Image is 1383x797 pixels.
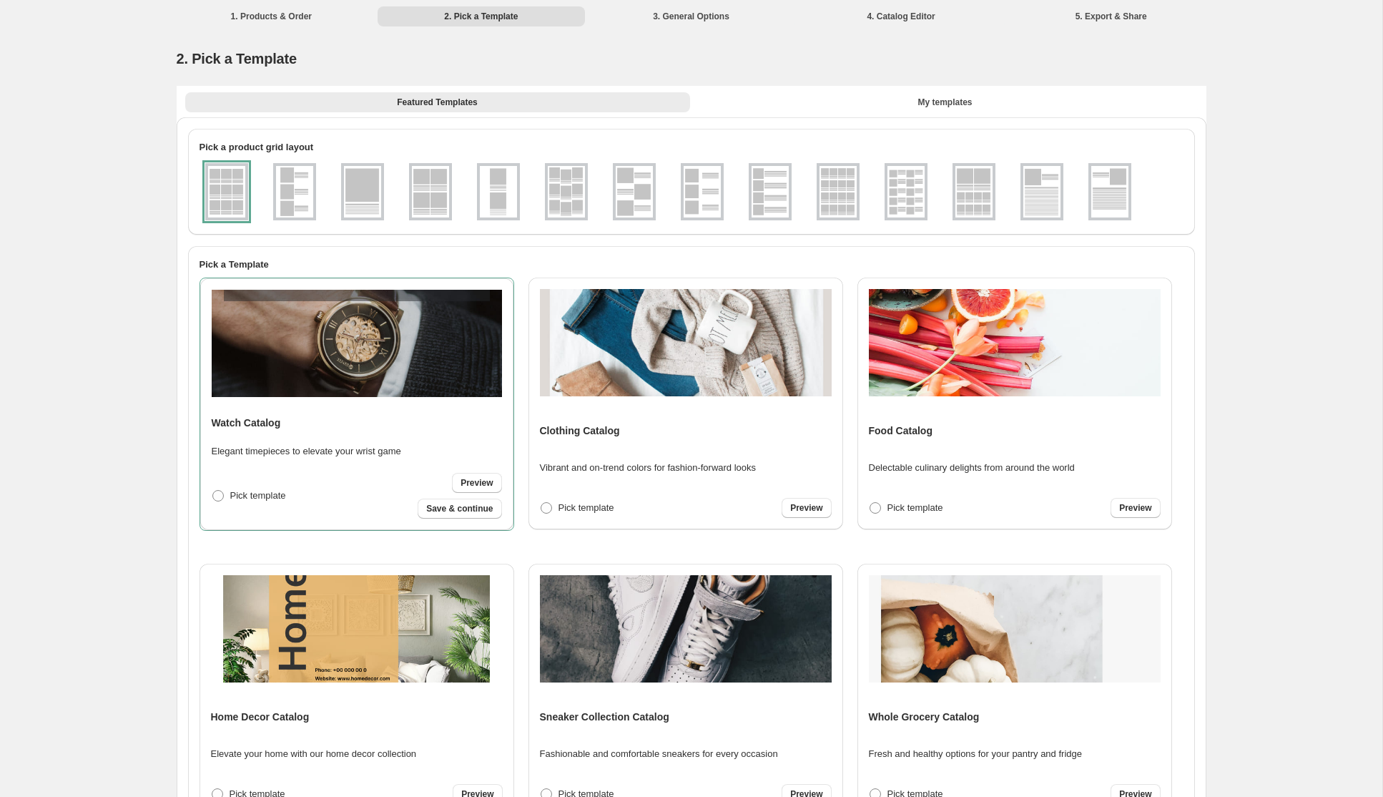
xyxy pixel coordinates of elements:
button: Save & continue [418,499,501,519]
p: Elegant timepieces to elevate your wrist game [212,444,401,459]
img: g1x4v1 [752,166,789,217]
h4: Watch Catalog [212,416,281,430]
img: g1x2v1 [480,166,517,217]
img: g1x3v1 [276,166,313,217]
span: Pick template [558,502,614,513]
h4: Sneaker Collection Catalog [540,710,669,724]
img: g4x4v1 [820,166,857,217]
h4: Whole Grocery Catalog [869,710,980,724]
img: g1x1v3 [1091,166,1128,217]
span: Preview [461,477,493,489]
img: g1x1v1 [344,166,381,217]
a: Preview [1111,498,1160,518]
h2: Pick a product grid layout [200,140,1183,155]
a: Preview [782,498,831,518]
p: Fashionable and comfortable sneakers for every occasion [540,747,778,761]
p: Fresh and healthy options for your pantry and fridge [869,747,1082,761]
img: g2x2v1 [412,166,449,217]
span: Pick template [230,490,286,501]
p: Delectable culinary delights from around the world [869,461,1075,475]
span: My templates [917,97,972,108]
img: g3x3v2 [548,166,585,217]
img: g1x3v2 [616,166,653,217]
img: g2x1_4x2v1 [955,166,993,217]
img: g2x5v1 [887,166,925,217]
h4: Food Catalog [869,424,932,438]
p: Elevate your home with our home decor collection [211,747,417,761]
p: Vibrant and on-trend colors for fashion-forward looks [540,461,757,475]
h2: Pick a Template [200,258,1183,272]
a: Preview [452,473,501,493]
span: Featured Templates [397,97,477,108]
img: g1x1v2 [1023,166,1060,217]
img: g1x3v3 [684,166,721,217]
span: 2. Pick a Template [177,51,297,67]
h4: Home Decor Catalog [211,710,310,724]
span: Save & continue [426,503,493,514]
span: Preview [790,502,822,514]
span: Pick template [887,502,943,513]
span: Preview [1119,502,1151,514]
h4: Clothing Catalog [540,424,620,438]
